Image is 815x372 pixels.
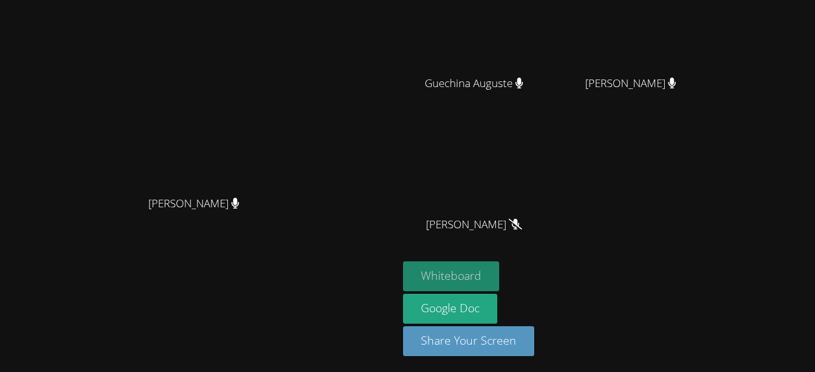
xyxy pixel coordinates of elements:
[148,195,239,213] span: [PERSON_NAME]
[585,74,676,93] span: [PERSON_NAME]
[403,326,534,356] button: Share Your Screen
[403,294,497,324] a: Google Doc
[403,261,499,291] button: Whiteboard
[426,216,522,234] span: [PERSON_NAME]
[425,74,523,93] span: Guechina Auguste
